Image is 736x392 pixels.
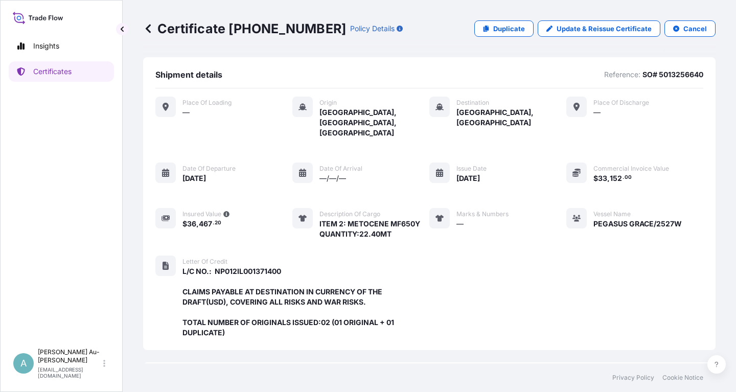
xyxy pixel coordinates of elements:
button: Cancel [664,20,716,37]
span: Destination [456,99,489,107]
p: Update & Reissue Certificate [557,24,652,34]
span: Vessel Name [593,210,631,218]
span: [DATE] [456,173,480,183]
p: Duplicate [493,24,525,34]
span: Shipment details [155,70,222,80]
a: Cookie Notice [662,374,703,382]
span: 467 [199,220,212,227]
p: Policy Details [350,24,395,34]
span: Commercial Invoice Value [593,165,669,173]
span: Place of Loading [182,99,232,107]
a: Privacy Policy [612,374,654,382]
span: [GEOGRAPHIC_DATA], [GEOGRAPHIC_DATA], [GEOGRAPHIC_DATA] [319,107,429,138]
span: Marks & Numbers [456,210,509,218]
span: Issue Date [456,165,487,173]
span: L/C NO.: NP012IL001371400 CLAIMS PAYABLE AT DESTINATION IN CURRENCY OF THE DRAFT(USD), COVERING A... [182,266,429,338]
span: Date of arrival [319,165,362,173]
p: Reference: [604,70,640,80]
span: $ [593,175,598,182]
span: 33 [598,175,607,182]
span: Place of discharge [593,99,649,107]
a: Duplicate [474,20,534,37]
p: Certificate [PHONE_NUMBER] [143,20,346,37]
span: [DATE] [182,173,206,183]
span: Insured Value [182,210,221,218]
span: 152 [610,175,622,182]
p: Insights [33,41,59,51]
span: 36 [187,220,196,227]
a: Update & Reissue Certificate [538,20,660,37]
span: , [607,175,610,182]
span: Date of departure [182,165,236,173]
p: Cancel [683,24,707,34]
span: — [456,219,464,229]
span: 20 [215,221,221,225]
span: 00 [625,176,632,179]
span: . [213,221,214,225]
span: —/—/— [319,173,346,183]
p: SO# 5013256640 [642,70,703,80]
span: PEGASUS GRACE/2527W [593,219,682,229]
span: . [623,176,624,179]
span: ITEM 2: METOCENE MF650Y QUANTITY:22.40MT [319,219,422,239]
span: Letter of Credit [182,258,227,266]
a: Insights [9,36,114,56]
span: Origin [319,99,337,107]
span: $ [182,220,187,227]
span: [GEOGRAPHIC_DATA], [GEOGRAPHIC_DATA] [456,107,566,128]
span: A [20,358,27,368]
span: , [196,220,199,227]
span: — [182,107,190,118]
span: Description of cargo [319,210,380,218]
a: Certificates [9,61,114,82]
p: [PERSON_NAME] Au-[PERSON_NAME] [38,348,101,364]
p: Certificates [33,66,72,77]
span: — [593,107,601,118]
p: [EMAIL_ADDRESS][DOMAIN_NAME] [38,366,101,379]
